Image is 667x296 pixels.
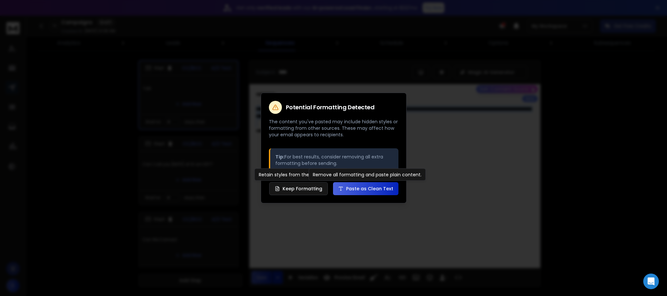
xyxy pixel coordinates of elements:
[269,182,328,195] button: Keep Formatting
[333,182,398,195] button: Paste as Clean Text
[286,104,375,110] h2: Potential Formatting Detected
[255,168,349,181] div: Retain styles from the original source.
[309,168,426,181] div: Remove all formatting and paste plain content.
[269,118,398,138] p: The content you've pasted may include hidden styles or formatting from other sources. These may a...
[275,154,285,160] strong: Tip:
[275,154,393,167] p: For best results, consider removing all extra formatting before sending.
[643,274,659,289] div: Open Intercom Messenger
